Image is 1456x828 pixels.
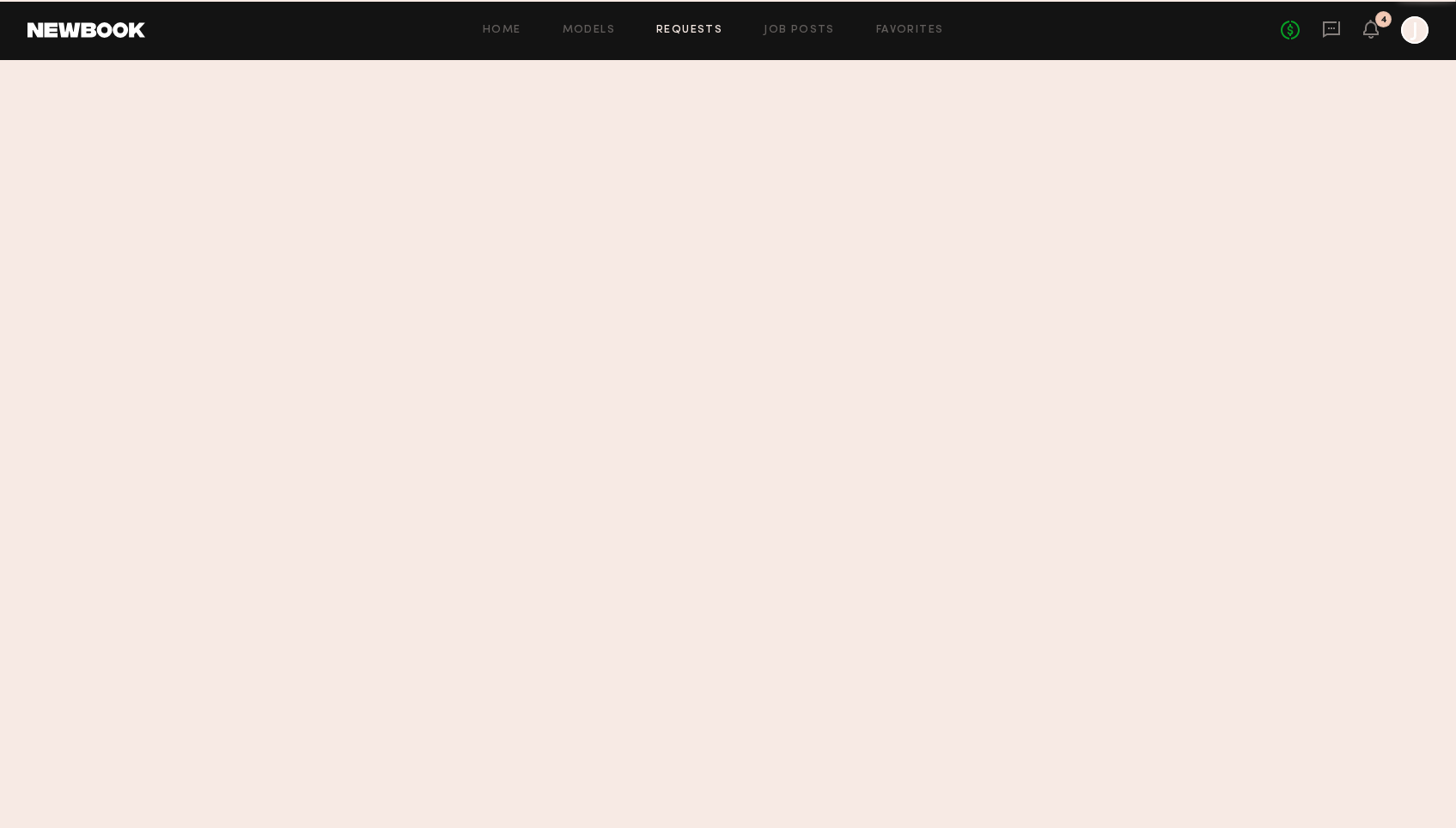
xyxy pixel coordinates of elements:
[483,25,521,36] a: Home
[876,25,944,36] a: Favorites
[764,25,835,36] a: Job Posts
[563,25,615,36] a: Models
[1401,16,1429,44] a: J
[656,25,722,36] a: Requests
[1380,15,1387,25] div: 4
